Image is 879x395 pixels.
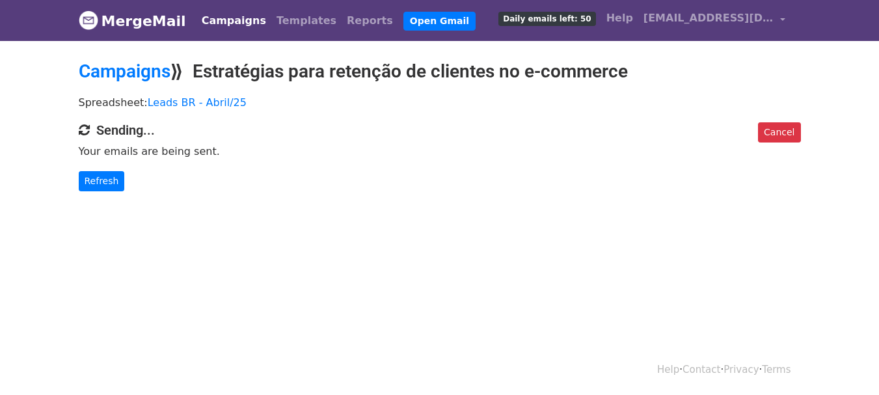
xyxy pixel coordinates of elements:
[814,333,879,395] iframe: Chat Widget
[79,61,170,82] a: Campaigns
[723,364,759,375] a: Privacy
[683,364,720,375] a: Contact
[79,10,98,30] img: MergeMail logo
[638,5,791,36] a: [EMAIL_ADDRESS][DOMAIN_NAME]
[79,122,801,138] h4: Sending...
[342,8,398,34] a: Reports
[758,122,800,143] a: Cancel
[79,96,801,109] p: Spreadsheet:
[498,12,595,26] span: Daily emails left: 50
[196,8,271,34] a: Campaigns
[493,5,601,31] a: Daily emails left: 50
[79,171,125,191] a: Refresh
[762,364,791,375] a: Terms
[271,8,342,34] a: Templates
[79,7,186,34] a: MergeMail
[148,96,247,109] a: Leads BR - Abril/25
[403,12,476,31] a: Open Gmail
[657,364,679,375] a: Help
[601,5,638,31] a: Help
[79,144,801,158] p: Your emails are being sent.
[79,61,801,83] h2: ⟫ Estratégias para retenção de clientes no e-commerce
[643,10,774,26] span: [EMAIL_ADDRESS][DOMAIN_NAME]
